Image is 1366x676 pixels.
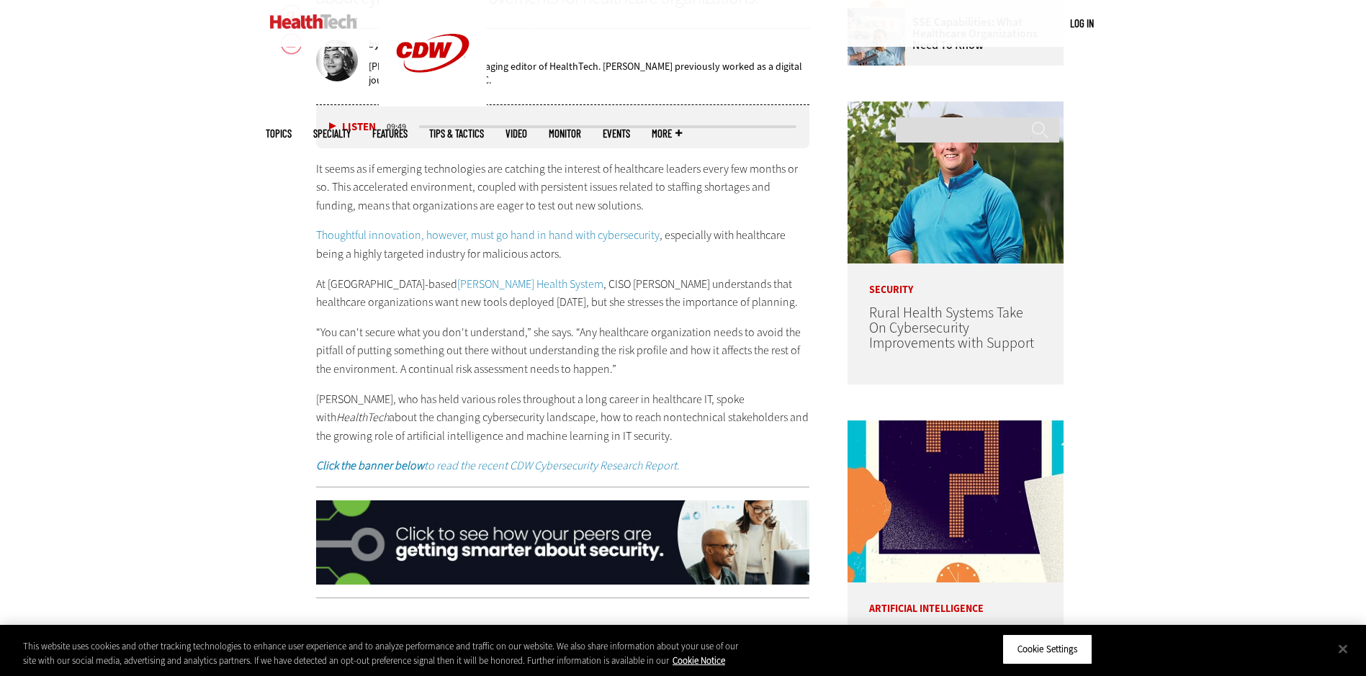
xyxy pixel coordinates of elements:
[603,128,630,139] a: Events
[848,420,1064,582] img: illustration of question mark
[316,227,660,243] a: Thoughtful innovation, however, must go hand in hand with cybersecurity
[270,14,357,29] img: Home
[316,458,424,473] strong: Click the banner below
[673,654,725,667] a: More information about your privacy
[316,323,810,379] p: “You can't secure what you don't understand,” she says. “Any healthcare organization needs to avo...
[316,160,810,215] p: It seems as if emerging technologies are catching the interest of healthcare leaders every few mo...
[313,128,351,139] span: Specialty
[848,582,1064,614] p: Artificial Intelligence
[869,303,1034,353] a: Rural Health Systems Take On Cybersecurity Improvements with Support
[316,275,810,312] p: At [GEOGRAPHIC_DATA]-based , CISO [PERSON_NAME] understands that healthcare organizations want ne...
[848,102,1064,263] img: Jim Roeder
[869,622,1038,657] a: Transforming the Emergency Department with AI
[652,128,682,139] span: More
[316,458,680,473] a: Click the banner belowto read the recent CDW Cybersecurity Research Report.
[372,128,408,139] a: Features
[848,263,1064,295] p: Security
[316,226,810,263] p: , especially with healthcare being a highly targeted industry for malicious actors.
[316,390,810,446] p: [PERSON_NAME], who has held various roles throughout a long career in healthcare IT, spoke with a...
[1070,16,1094,31] div: User menu
[266,128,292,139] span: Topics
[549,128,581,139] a: MonITor
[379,95,487,110] a: CDW
[316,458,680,473] em: to read the recent CDW Cybersecurity Research Report.
[23,639,751,667] div: This website uses cookies and other tracking technologies to enhance user experience and to analy...
[1002,634,1092,664] button: Cookie Settings
[316,500,810,585] img: x_security_q325_animated_click_desktop_03
[457,276,603,292] a: [PERSON_NAME] Health System
[429,128,484,139] a: Tips & Tactics
[1070,17,1094,30] a: Log in
[505,128,527,139] a: Video
[336,410,389,425] em: HealthTech
[1327,633,1359,664] button: Close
